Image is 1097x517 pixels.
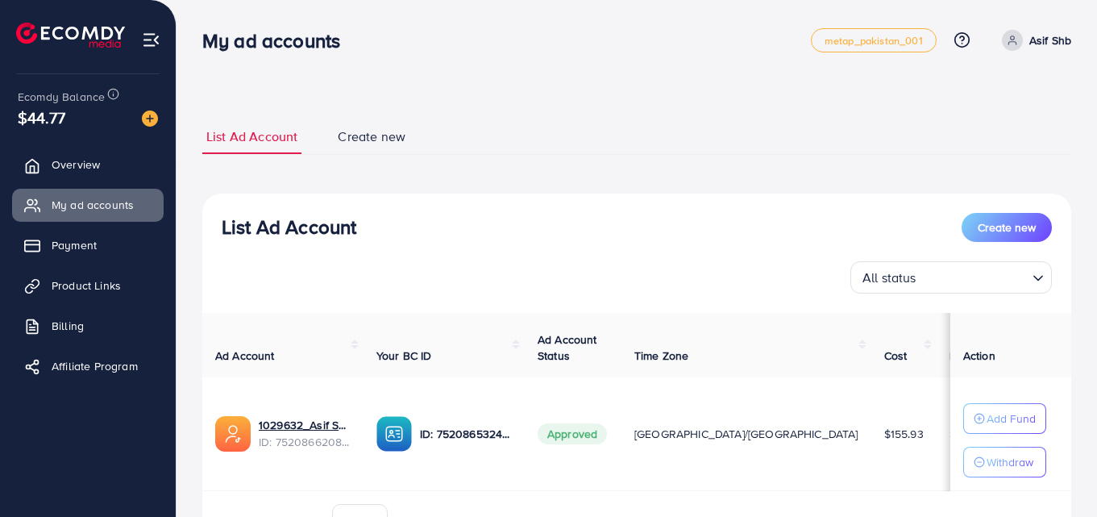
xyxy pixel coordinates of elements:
[884,426,924,442] span: $155.93
[995,30,1071,51] a: Asif Shb
[538,423,607,444] span: Approved
[12,310,164,342] a: Billing
[963,447,1046,477] button: Withdraw
[634,348,688,364] span: Time Zone
[52,318,84,334] span: Billing
[222,215,356,239] h3: List Ad Account
[12,148,164,181] a: Overview
[259,417,351,433] a: 1029632_Asif Shb 736_1751088134307
[987,409,1036,428] p: Add Fund
[142,110,158,127] img: image
[12,269,164,302] a: Product Links
[634,426,858,442] span: [GEOGRAPHIC_DATA]/[GEOGRAPHIC_DATA]
[12,189,164,221] a: My ad accounts
[202,29,353,52] h3: My ad accounts
[52,197,134,213] span: My ad accounts
[259,417,351,450] div: <span class='underline'>1029632_Asif Shb 736_1751088134307</span></br>7520866208112377872
[206,127,297,146] span: List Ad Account
[12,229,164,261] a: Payment
[52,156,100,173] span: Overview
[18,89,105,105] span: Ecomdy Balance
[963,403,1046,434] button: Add Fund
[963,348,995,364] span: Action
[859,266,920,290] span: All status
[811,28,937,52] a: metap_pakistan_001
[215,348,275,364] span: Ad Account
[978,219,1036,236] span: Create new
[538,331,597,364] span: Ad Account Status
[376,348,432,364] span: Your BC ID
[52,277,121,294] span: Product Links
[1029,31,1071,50] p: Asif Shb
[52,237,97,253] span: Payment
[987,452,1033,472] p: Withdraw
[825,35,923,46] span: metap_pakistan_001
[962,213,1052,242] button: Create new
[884,348,908,364] span: Cost
[18,106,65,129] span: $44.77
[338,127,405,146] span: Create new
[420,424,512,444] p: ID: 7520865324747096071
[16,23,125,48] img: logo
[52,358,138,374] span: Affiliate Program
[142,31,160,49] img: menu
[12,350,164,382] a: Affiliate Program
[850,261,1052,294] div: Search for option
[921,263,1026,290] input: Search for option
[215,416,251,452] img: ic-ads-acc.e4c84228.svg
[376,416,412,452] img: ic-ba-acc.ded83a64.svg
[259,434,351,450] span: ID: 7520866208112377872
